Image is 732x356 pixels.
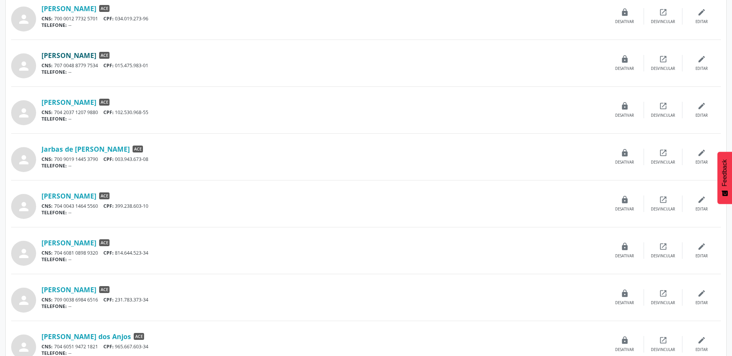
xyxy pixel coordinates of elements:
[615,113,634,118] div: Desativar
[697,55,706,63] i: edit
[41,4,96,13] a: [PERSON_NAME]
[103,250,114,256] span: CPF:
[651,19,675,25] div: Desvincular
[615,160,634,165] div: Desativar
[99,239,110,246] span: ACE
[615,300,634,306] div: Desativar
[103,203,114,209] span: CPF:
[41,145,130,153] a: Jarbas de [PERSON_NAME]
[41,109,606,116] div: 704 2037 1207 9880 102.530.968-55
[651,300,675,306] div: Desvincular
[41,296,606,303] div: 709 0038 6984 6516 231.783.373-34
[41,15,53,22] span: CNS:
[615,207,634,212] div: Desativar
[41,22,67,28] span: TELEFONE:
[41,303,67,310] span: TELEFONE:
[41,192,96,200] a: [PERSON_NAME]
[659,149,667,157] i: open_in_new
[41,343,53,350] span: CNS:
[41,203,606,209] div: 704 0043 1464 5560 399.238.603-10
[695,300,708,306] div: Editar
[41,296,53,303] span: CNS:
[695,253,708,259] div: Editar
[99,52,110,59] span: ACE
[621,102,629,110] i: lock
[41,116,606,122] div: --
[99,99,110,106] span: ACE
[17,293,31,307] i: person
[697,102,706,110] i: edit
[651,207,675,212] div: Desvincular
[41,332,131,341] a: [PERSON_NAME] dos Anjos
[659,336,667,344] i: open_in_new
[615,253,634,259] div: Desativar
[621,289,629,298] i: lock
[621,195,629,204] i: lock
[41,22,606,28] div: --
[41,162,67,169] span: TELEFONE:
[695,160,708,165] div: Editar
[41,62,53,69] span: CNS:
[659,8,667,17] i: open_in_new
[621,149,629,157] i: lock
[695,207,708,212] div: Editar
[615,19,634,25] div: Desativar
[41,98,96,106] a: [PERSON_NAME]
[41,343,606,350] div: 704 6051 9472 1821 965.667.603-34
[697,149,706,157] i: edit
[41,285,96,294] a: [PERSON_NAME]
[17,59,31,73] i: person
[651,160,675,165] div: Desvincular
[41,250,53,256] span: CNS:
[41,203,53,209] span: CNS:
[41,238,96,247] a: [PERSON_NAME]
[41,51,96,60] a: [PERSON_NAME]
[41,69,67,75] span: TELEFONE:
[17,200,31,214] i: person
[41,209,67,216] span: TELEFONE:
[41,256,67,263] span: TELEFONE:
[695,19,708,25] div: Editar
[721,159,728,186] span: Feedback
[651,253,675,259] div: Desvincular
[651,113,675,118] div: Desvincular
[659,289,667,298] i: open_in_new
[695,66,708,71] div: Editar
[697,8,706,17] i: edit
[621,8,629,17] i: lock
[41,109,53,116] span: CNS:
[41,162,606,169] div: --
[99,192,110,199] span: ACE
[41,156,53,162] span: CNS:
[621,336,629,344] i: lock
[41,250,606,256] div: 704 6081 0898 9320 814.644.523-34
[659,242,667,251] i: open_in_new
[621,55,629,63] i: lock
[17,12,31,26] i: person
[41,156,606,162] div: 700 9019 1445 3790 003.943.673-08
[697,289,706,298] i: edit
[133,146,143,152] span: ACE
[659,55,667,63] i: open_in_new
[17,153,31,167] i: person
[695,113,708,118] div: Editar
[41,256,606,263] div: --
[103,62,114,69] span: CPF:
[615,66,634,71] div: Desativar
[103,15,114,22] span: CPF:
[103,109,114,116] span: CPF:
[659,102,667,110] i: open_in_new
[41,15,606,22] div: 700 0012 7732 5701 034.019.273-96
[695,347,708,353] div: Editar
[17,106,31,120] i: person
[41,209,606,216] div: --
[41,69,606,75] div: --
[99,5,110,12] span: ACE
[103,156,114,162] span: CPF:
[697,242,706,251] i: edit
[99,286,110,293] span: ACE
[134,333,144,340] span: ACE
[17,247,31,260] i: person
[41,116,67,122] span: TELEFONE:
[659,195,667,204] i: open_in_new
